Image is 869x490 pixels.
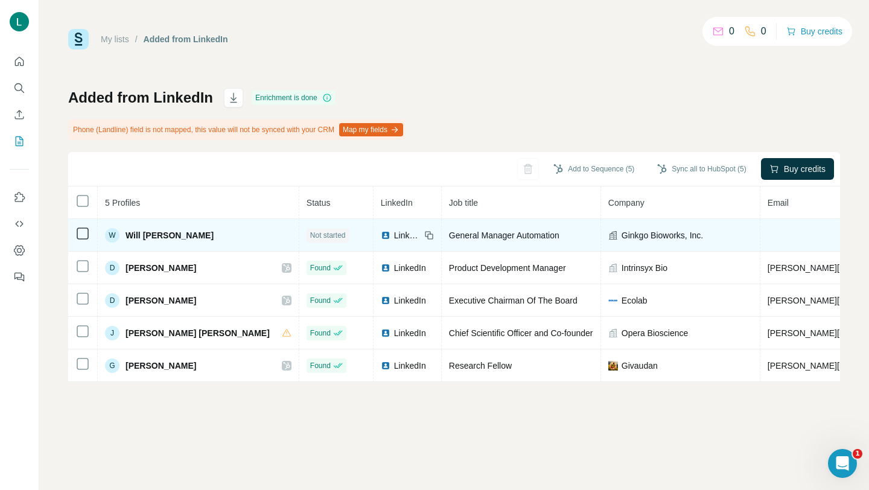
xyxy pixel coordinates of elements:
[10,130,29,152] button: My lists
[394,229,421,241] span: LinkedIn
[622,327,689,339] span: Opera Bioscience
[381,263,390,273] img: LinkedIn logo
[10,240,29,261] button: Dashboard
[105,228,119,243] div: W
[105,326,119,340] div: J
[10,104,29,126] button: Enrich CSV
[10,186,29,208] button: Use Surfe on LinkedIn
[381,198,413,208] span: LinkedIn
[608,361,618,371] img: company-logo
[381,328,390,338] img: LinkedIn logo
[381,231,390,240] img: LinkedIn logo
[761,158,834,180] button: Buy credits
[101,34,129,44] a: My lists
[394,327,426,339] span: LinkedIn
[449,296,578,305] span: Executive Chairman Of The Board
[10,213,29,235] button: Use Surfe API
[310,295,331,306] span: Found
[449,198,478,208] span: Job title
[252,91,336,105] div: Enrichment is done
[784,163,826,175] span: Buy credits
[68,88,213,107] h1: Added from LinkedIn
[105,293,119,308] div: D
[310,328,331,339] span: Found
[608,198,645,208] span: Company
[761,24,766,39] p: 0
[10,12,29,31] img: Avatar
[449,263,566,273] span: Product Development Manager
[608,296,618,305] img: company-logo
[729,24,734,39] p: 0
[105,198,140,208] span: 5 Profiles
[144,33,228,45] div: Added from LinkedIn
[310,230,346,241] span: Not started
[68,119,406,140] div: Phone (Landline) field is not mapped, this value will not be synced with your CRM
[449,328,593,338] span: Chief Scientific Officer and Co-founder
[853,449,862,459] span: 1
[126,327,270,339] span: [PERSON_NAME] [PERSON_NAME]
[545,160,643,178] button: Add to Sequence (5)
[135,33,138,45] li: /
[649,160,754,178] button: Sync all to HubSpot (5)
[10,51,29,72] button: Quick start
[449,361,512,371] span: Research Fellow
[828,449,857,478] iframe: Intercom live chat
[126,262,196,274] span: [PERSON_NAME]
[622,294,648,307] span: Ecolab
[310,262,331,273] span: Found
[68,29,89,49] img: Surfe Logo
[10,77,29,99] button: Search
[449,231,559,240] span: General Manager Automation
[622,262,667,274] span: Intrinsyx Bio
[768,198,789,208] span: Email
[622,360,658,372] span: Givaudan
[381,296,390,305] img: LinkedIn logo
[126,229,214,241] span: Will [PERSON_NAME]
[10,266,29,288] button: Feedback
[394,294,426,307] span: LinkedIn
[105,261,119,275] div: D
[381,361,390,371] img: LinkedIn logo
[126,294,196,307] span: [PERSON_NAME]
[126,360,196,372] span: [PERSON_NAME]
[310,360,331,371] span: Found
[339,123,403,136] button: Map my fields
[786,23,842,40] button: Buy credits
[105,358,119,373] div: G
[622,229,703,241] span: Ginkgo Bioworks, Inc.
[394,360,426,372] span: LinkedIn
[307,198,331,208] span: Status
[394,262,426,274] span: LinkedIn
